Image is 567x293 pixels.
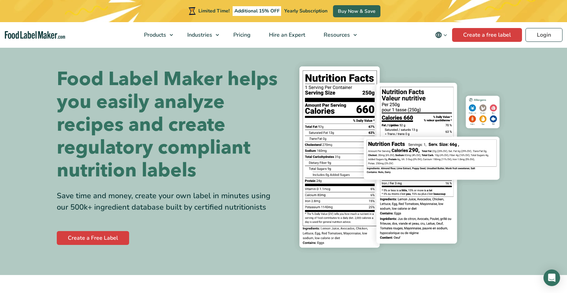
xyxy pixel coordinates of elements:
span: Yearly Subscription [284,8,327,14]
a: Hire an Expert [260,22,313,48]
div: Save time and money, create your own label in minutes using our 500k+ ingredient database built b... [57,190,278,213]
a: Resources [315,22,360,48]
span: Limited Time! [198,8,229,14]
span: Pricing [231,31,251,39]
button: Change language [430,28,452,42]
h1: Food Label Maker helps you easily analyze recipes and create regulatory compliant nutrition labels [57,68,278,182]
div: Open Intercom Messenger [543,269,560,286]
span: Industries [185,31,213,39]
a: Buy Now & Save [333,5,380,17]
span: Resources [322,31,351,39]
a: Create a free label [452,28,522,42]
span: Hire an Expert [267,31,306,39]
a: Create a Free Label [57,231,129,245]
a: Food Label Maker homepage [5,31,65,39]
a: Products [135,22,177,48]
span: Additional 15% OFF [233,6,281,16]
a: Login [525,28,562,42]
span: Products [142,31,167,39]
a: Pricing [224,22,258,48]
a: Industries [178,22,223,48]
